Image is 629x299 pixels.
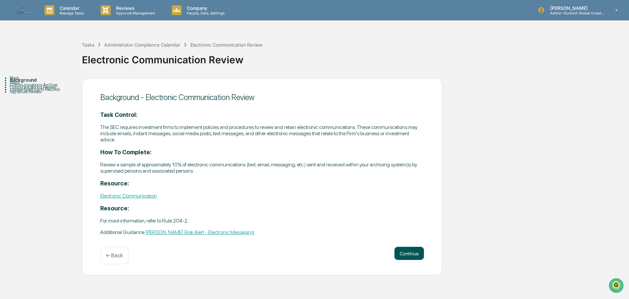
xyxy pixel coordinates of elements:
p: ← Back [106,252,123,259]
p: For more information, refer to Rule 204-2. [100,218,424,224]
a: 🔎Data Lookup [4,93,44,104]
strong: How To Complete: [100,149,152,156]
p: Additional Guidance: [100,229,424,235]
div: 🗄️ [48,83,53,89]
p: Admin • Summit Global Investments [545,11,606,15]
p: Reviews [111,5,159,11]
div: Tasks [82,42,94,48]
div: Steps [10,80,82,85]
p: Manage Tasks [54,11,87,15]
p: Calendar [54,5,87,11]
a: Powered byPylon [46,111,79,116]
img: logo [16,5,31,15]
strong: Task Control: [100,111,138,118]
a: 🗄️Attestations [45,80,84,92]
div: Signature Review [10,89,82,94]
div: Background - Electronic Communication Review [100,93,424,102]
div: Start new chat [22,50,107,57]
span: Data Lookup [13,95,41,102]
p: The SEC requires investment firms to implement policies and procedures to review and retain elect... [100,124,424,143]
p: How can we help? [7,14,119,24]
div: We're available if you need us! [22,57,83,62]
strong: Resource: [100,180,129,187]
p: Company [181,5,228,11]
div: Administrator Compliance Calendar [104,42,180,48]
div: Electronic Communication Review [190,42,262,48]
p: Review a sample of approximately 10% of electronic communications (text, email, messaging, etc.) ... [100,161,424,174]
div: Update Books and Records [10,87,82,92]
span: Attestations [54,83,81,89]
strong: Resource: [100,205,129,212]
div: Communications Archive [10,82,82,87]
p: People, Data, Settings [181,11,228,15]
div: Background [10,77,82,83]
div: 🖐️ [7,83,12,89]
p: [PERSON_NAME] [545,5,606,11]
button: Start new chat [111,52,119,60]
a: 🖐️Preclearance [4,80,45,92]
span: Preclearance [13,83,42,89]
a: Electronic Communication [100,193,157,199]
div: Electronic Communication Review [82,49,626,66]
div: Start [10,75,82,80]
p: Approval Management [111,11,159,15]
div: 🔎 [7,96,12,101]
div: Communications Review [10,84,82,90]
iframe: Open customer support [608,277,626,295]
span: Pylon [65,111,79,116]
a: [PERSON_NAME] Risk Alert - Electronic Messaging [145,229,254,235]
button: Continue [394,247,424,260]
img: 1746055101610-c473b297-6a78-478c-a979-82029cc54cd1 [7,50,18,62]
